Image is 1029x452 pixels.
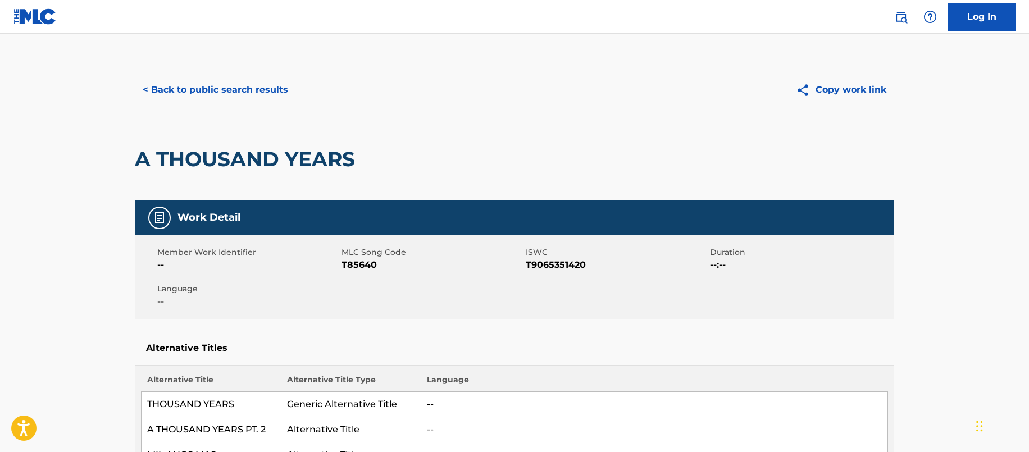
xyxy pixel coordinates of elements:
[135,147,361,172] h2: A THOUSAND YEARS
[421,374,888,392] th: Language
[177,211,240,224] h5: Work Detail
[142,417,281,442] td: A THOUSAND YEARS PT. 2
[157,295,339,308] span: --
[894,10,908,24] img: search
[135,76,296,104] button: < Back to public search results
[976,409,983,443] div: Drag
[342,258,523,272] span: T85640
[526,258,707,272] span: T9065351420
[157,283,339,295] span: Language
[153,211,166,225] img: Work Detail
[281,374,421,392] th: Alternative Title Type
[796,83,816,97] img: Copy work link
[710,246,891,258] span: Duration
[973,398,1029,452] iframe: Chat Widget
[157,258,339,272] span: --
[421,392,888,417] td: --
[142,374,281,392] th: Alternative Title
[281,392,421,417] td: Generic Alternative Title
[526,246,707,258] span: ISWC
[13,8,57,25] img: MLC Logo
[923,10,937,24] img: help
[146,343,883,354] h5: Alternative Titles
[948,3,1016,31] a: Log In
[788,76,894,104] button: Copy work link
[890,6,912,28] a: Public Search
[142,392,281,417] td: THOUSAND YEARS
[919,6,941,28] div: Help
[710,258,891,272] span: --:--
[421,417,888,442] td: --
[342,246,523,258] span: MLC Song Code
[157,246,339,258] span: Member Work Identifier
[281,417,421,442] td: Alternative Title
